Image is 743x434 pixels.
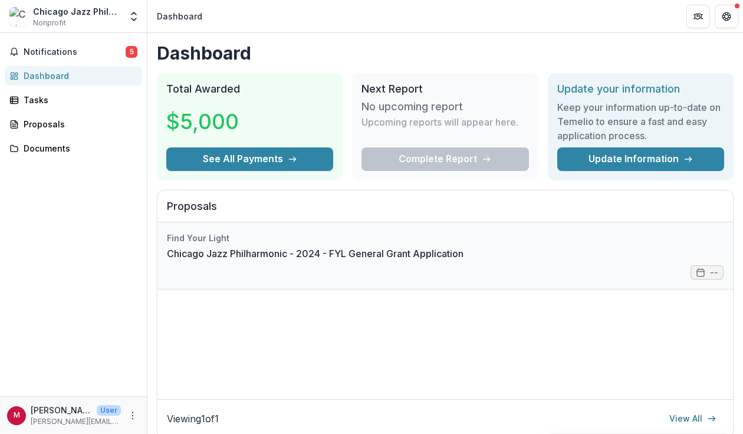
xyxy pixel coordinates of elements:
[126,5,142,28] button: Open entity switcher
[33,18,66,28] span: Nonprofit
[557,147,724,171] a: Update Information
[5,42,142,61] button: Notifications5
[166,147,333,171] button: See All Payments
[166,83,333,96] h2: Total Awarded
[167,246,463,261] a: Chicago Jazz Philharmonic - 2024 - FYL General Grant Application
[557,83,724,96] h2: Update your information
[24,70,133,82] div: Dashboard
[97,405,121,416] p: User
[686,5,710,28] button: Partners
[24,118,133,130] div: Proposals
[361,83,528,96] h2: Next Report
[157,42,734,64] h1: Dashboard
[662,409,724,428] a: View All
[9,7,28,26] img: Chicago Jazz Philharmonic
[715,5,738,28] button: Get Help
[126,46,137,58] span: 5
[126,409,140,423] button: More
[152,8,207,25] nav: breadcrumb
[5,114,142,134] a: Proposals
[166,106,255,137] h3: $5,000
[31,416,121,427] p: [PERSON_NAME][EMAIL_ADDRESS][PERSON_NAME][DOMAIN_NAME]
[5,90,142,110] a: Tasks
[5,139,142,158] a: Documents
[361,115,518,129] p: Upcoming reports will appear here.
[557,100,724,143] h3: Keep your information up-to-date on Temelio to ensure a fast and easy application process.
[167,412,219,426] p: Viewing 1 of 1
[24,47,126,57] span: Notifications
[24,94,133,106] div: Tasks
[33,5,121,18] div: Chicago Jazz Philharmonic
[14,412,20,419] div: michael.nearpass@chijazzphil.org
[361,100,463,113] h3: No upcoming report
[5,66,142,86] a: Dashboard
[24,142,133,154] div: Documents
[157,10,202,22] div: Dashboard
[167,200,724,222] h2: Proposals
[31,404,92,416] p: [PERSON_NAME][EMAIL_ADDRESS][PERSON_NAME][DOMAIN_NAME]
